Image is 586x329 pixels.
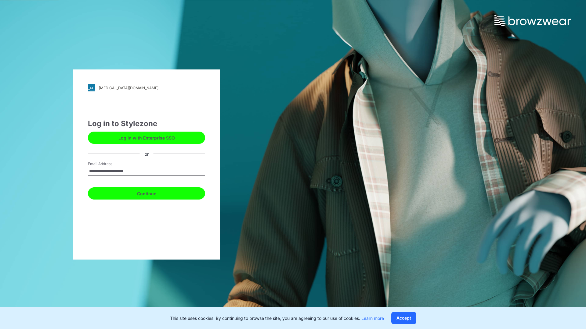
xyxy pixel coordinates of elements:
[494,15,571,26] img: browzwear-logo.73288ffb.svg
[361,316,384,321] a: Learn more
[99,86,158,90] div: [MEDICAL_DATA][DOMAIN_NAME]
[140,150,154,157] div: or
[88,187,205,200] button: Continue
[88,84,95,91] img: svg+xml;base64,PHN2ZyB3aWR0aD0iMjgiIGhlaWdodD0iMjgiIHZpZXdCb3g9IjAgMCAyOCAyOCIgZmlsbD0ibm9uZSIgeG...
[170,315,384,321] p: This site uses cookies. By continuing to browse the site, you are agreeing to our use of cookies.
[88,84,205,91] a: [MEDICAL_DATA][DOMAIN_NAME]
[88,161,131,167] label: Email Address
[391,312,416,324] button: Accept
[88,118,205,129] div: Log in to Stylezone
[88,132,205,144] button: Log in with Enterprise SSO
